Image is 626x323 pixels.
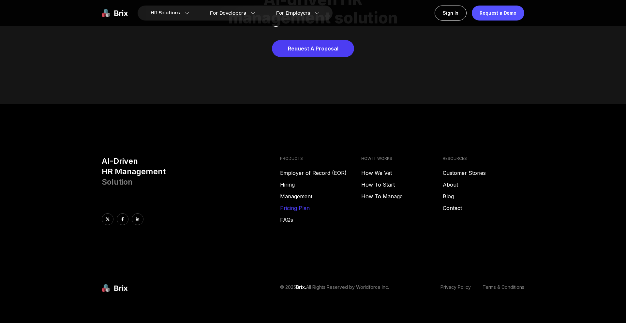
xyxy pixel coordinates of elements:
[210,10,246,17] span: For Developers
[296,284,306,290] span: Brix.
[102,156,275,187] h3: AI-Driven HR Management
[280,192,362,200] a: Management
[440,284,471,293] a: Privacy Policy
[151,8,180,18] span: HR Solutions
[443,204,524,212] a: Contact
[280,169,362,177] a: Employer of Record (EOR)
[110,9,516,27] div: management solution
[280,204,362,212] a: Pricing Plan
[443,169,524,177] a: Customer Stories
[361,156,443,161] h4: HOW IT WORKS
[361,192,443,200] a: How To Manage
[276,10,310,17] span: For Employers
[435,6,467,21] a: Sign In
[361,169,443,177] a: How We Vet
[272,40,354,57] a: Request A Proposal
[443,192,524,200] a: Blog
[443,181,524,189] a: About
[280,216,362,224] a: FAQs
[472,6,524,21] a: Request a Demo
[280,181,362,189] a: Hiring
[443,156,524,161] h4: RESOURCES
[280,284,389,293] p: © 2025 All Rights Reserved by Worldforce Inc.
[280,156,362,161] h4: PRODUCTS
[102,284,128,293] img: brix
[483,284,524,293] a: Terms & Conditions
[102,177,133,187] span: Solution
[361,181,443,189] a: How To Start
